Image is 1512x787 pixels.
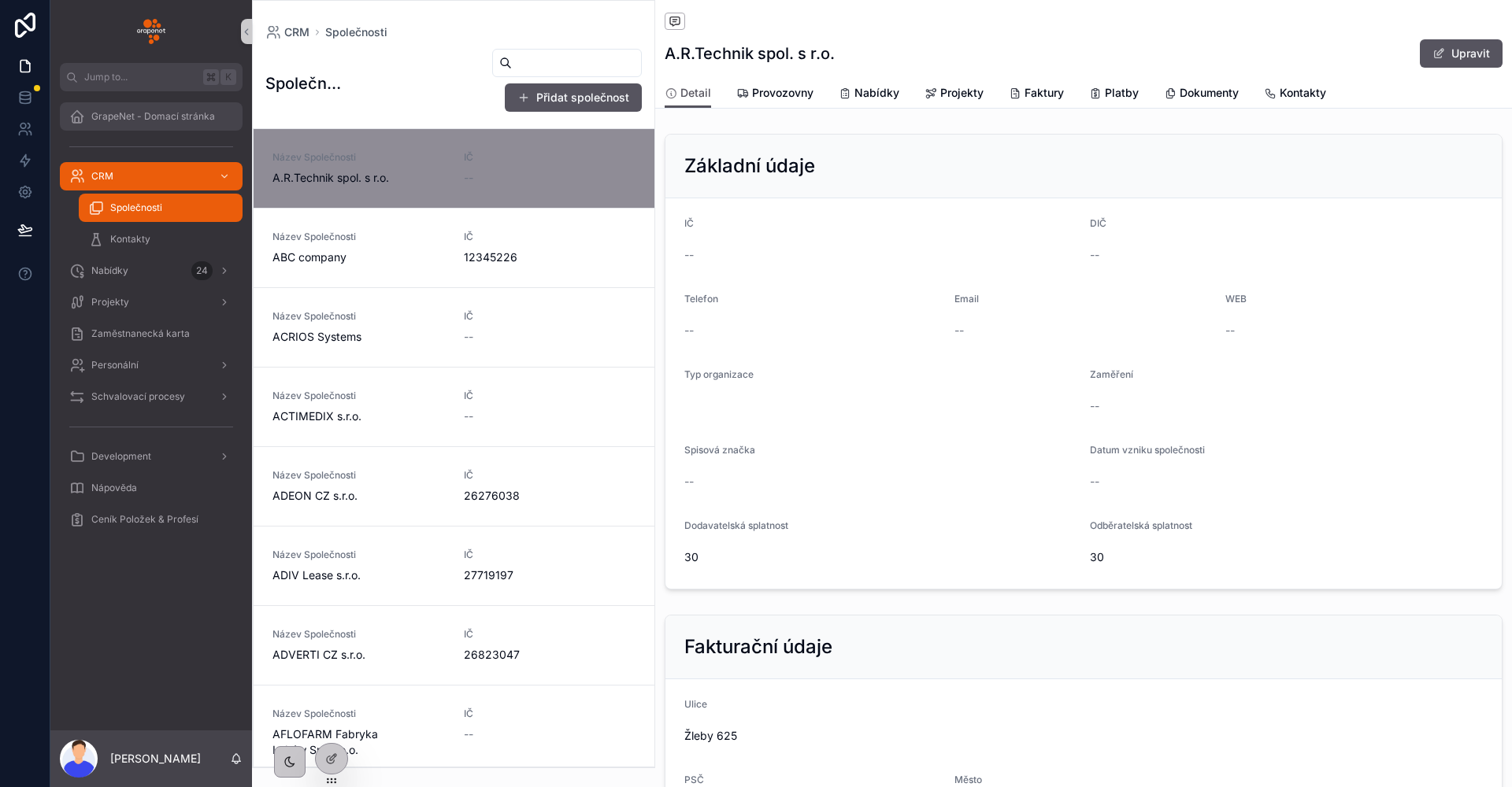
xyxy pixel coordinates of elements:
span: Název Společnosti [272,390,445,402]
img: App logo [137,19,165,44]
a: Projekty [925,79,984,110]
button: Přidat společnost [505,83,642,112]
span: Provozovny [752,85,813,101]
span: -- [1090,474,1099,490]
span: Faktury [1025,85,1064,101]
span: PSČ [684,774,704,785]
span: Název Společnosti [272,469,445,482]
span: Nápověda [91,482,137,494]
span: A.R.Technik spol. s r.o. [272,170,445,186]
a: Název SpolečnostiADEON CZ s.r.o.IČ26276038 [254,446,654,526]
span: -- [464,408,473,424]
a: Název SpolečnostiAFLOFARM Fabryka Leków Sp. z o.o.IČ-- [254,685,654,780]
span: -- [1225,323,1235,338]
span: -- [954,323,964,338]
span: Telefon [684,293,718,305]
a: CRM [60,162,243,190]
span: 26276038 [464,488,573,504]
span: Název Společnosti [272,151,445,164]
span: IČ [464,628,573,641]
a: Společnosti [79,194,243,222]
a: Společnosti [325,24,387,40]
span: ACRIOS Systems [272,329,445,345]
span: 12345226 [464,249,573,265]
span: DIČ [1090,217,1106,229]
span: ABC company [272,249,445,265]
span: Název Společnosti [272,310,445,323]
a: Kontakty [1264,79,1326,110]
span: Development [91,450,151,463]
button: Upravit [1420,39,1503,68]
span: IČ [464,469,573,482]
span: Nabídky [854,85,899,101]
h2: Základní údaje [684,153,815,179]
a: Nabídky [839,79,899,110]
div: scrollable content [50,91,252,554]
span: -- [684,474,694,490]
span: Email [954,293,979,305]
span: Žleby 625 [684,728,1483,744]
span: Detail [680,85,711,101]
span: Název Společnosti [272,708,445,720]
span: Schvalovací procesy [91,390,185,403]
a: Název SpolečnostiACRIOS SystemsIČ-- [254,287,654,367]
a: Nápověda [60,474,243,502]
span: K [222,71,235,83]
span: Dodavatelská splatnost [684,519,788,531]
a: Detail [665,79,711,109]
span: Jump to... [84,71,197,83]
a: Název SpolečnostiACTIMEDIX s.r.o.IČ-- [254,367,654,446]
span: IČ [464,151,573,164]
span: IČ [684,217,694,229]
span: Spisová značka [684,444,755,456]
a: Faktury [1009,79,1064,110]
a: Provozovny [736,79,813,110]
span: ADIV Lease s.r.o. [272,567,445,583]
div: 24 [191,261,213,280]
span: Město [954,774,982,785]
span: IČ [464,708,573,720]
span: 30 [1090,549,1483,565]
span: Název Společnosti [272,231,445,243]
span: Zaměření [1090,368,1133,380]
a: Schvalovací procesy [60,382,243,411]
span: Platby [1105,85,1139,101]
h1: Společnosti [265,72,350,94]
span: Nabídky [91,264,128,277]
a: Název SpolečnostiA.R.Technik spol. s r.o.IČ-- [254,129,654,208]
span: -- [1090,247,1099,263]
span: 27719197 [464,567,573,583]
span: Personální [91,359,139,371]
span: ACTIMEDIX s.r.o. [272,408,445,424]
span: -- [684,323,694,338]
p: [PERSON_NAME] [110,751,201,767]
span: CRM [284,24,309,40]
span: -- [1090,398,1099,414]
span: CRM [91,170,113,183]
span: 30 [684,549,1077,565]
span: -- [464,170,473,186]
span: Ulice [684,698,707,710]
a: Dokumenty [1164,79,1239,110]
span: -- [464,329,473,345]
a: GrapeNet - Domací stránka [60,102,243,131]
span: IČ [464,390,573,402]
span: IČ [464,310,573,323]
span: Projekty [91,296,129,309]
span: 26823047 [464,647,573,663]
span: Typ organizace [684,368,754,380]
span: Odběratelská splatnost [1090,519,1192,531]
span: Název Společnosti [272,549,445,561]
a: Ceník Položek & Profesí [60,505,243,534]
a: Název SpolečnostiABC companyIČ12345226 [254,208,654,287]
span: IČ [464,549,573,561]
span: Kontakty [110,233,150,246]
a: Projekty [60,288,243,316]
span: Název Společnosti [272,628,445,641]
span: AFLOFARM Fabryka Leków Sp. z o.o. [272,726,445,758]
a: Kontakty [79,225,243,253]
span: GrapeNet - Domací stránka [91,110,215,123]
span: Datum vzniku společnosti [1090,444,1205,456]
